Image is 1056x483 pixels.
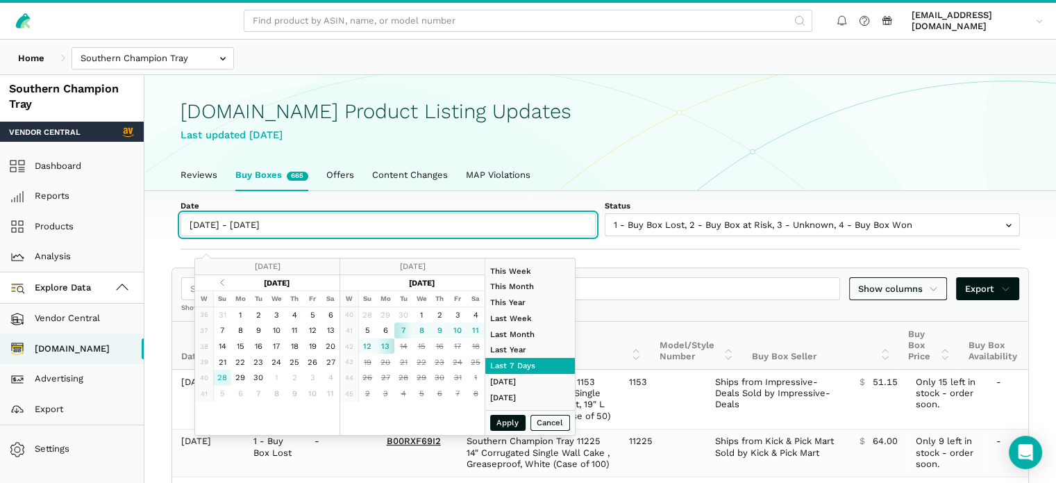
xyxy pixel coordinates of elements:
[467,306,485,322] td: 4
[394,386,412,402] td: 4
[72,47,234,70] input: Southern Champion Tray
[467,370,485,386] td: 1
[467,386,485,402] td: 8
[376,354,394,370] td: 20
[458,429,620,477] td: Southern Champion Tray 11225 14" Corrugated Single Wall Cake , Greaseproof, White (Case of 100)
[181,127,1020,143] div: Last updated [DATE]
[249,354,267,370] td: 23
[172,429,244,477] td: [DATE]
[959,322,1047,370] th: Buy Box Availability: activate to sort column ascending
[873,436,898,447] span: 64.00
[9,47,53,70] a: Home
[449,322,467,338] td: 10
[249,290,267,306] th: Tu
[412,354,430,370] td: 22
[195,322,213,338] td: 37
[1009,436,1042,469] div: Open Intercom Messenger
[285,354,303,370] td: 25
[303,386,321,402] td: 10
[449,354,467,370] td: 24
[430,306,449,322] td: 2
[873,377,898,388] span: 51.15
[394,354,412,370] td: 21
[195,354,213,370] td: 39
[412,290,430,306] th: We
[394,338,412,354] td: 14
[226,161,317,190] a: Buy Boxes665
[285,306,303,322] td: 4
[213,354,231,370] td: 21
[358,370,376,386] td: 26
[267,354,285,370] td: 24
[267,306,285,322] td: 3
[340,386,358,402] td: 45
[412,370,430,386] td: 29
[195,306,213,322] td: 36
[449,338,467,354] td: 17
[340,306,358,322] td: 40
[467,290,485,306] th: Sa
[9,126,81,138] span: Vendor Central
[620,370,707,429] td: 1153
[213,386,231,402] td: 5
[376,370,394,386] td: 27
[285,338,303,354] td: 18
[358,338,376,354] td: 12
[181,200,596,211] label: Date
[706,429,850,477] td: Ships from Kick & Pick Mart Sold by Kick & Pick Mart
[213,290,231,306] th: Su
[376,338,394,354] td: 13
[321,306,340,322] td: 6
[394,322,412,338] td: 7
[376,322,394,338] td: 6
[231,322,249,338] td: 8
[213,338,231,354] td: 14
[485,389,575,405] li: [DATE]
[172,322,251,370] th: Date: activate to sort column ascending
[363,161,457,190] a: Content Changes
[605,213,1020,236] input: 1 - Buy Box Lost, 2 - Buy Box at Risk, 3 - Unknown, 4 - Buy Box Won
[213,322,231,338] td: 7
[172,303,1028,321] div: Showing 1 to 10 of 665 buy boxes
[285,322,303,338] td: 11
[340,290,358,306] th: W
[467,354,485,370] td: 25
[485,342,575,358] li: Last Year
[430,386,449,402] td: 6
[485,311,575,327] li: Last Week
[706,370,850,429] td: Ships from Impressive-Deals Sold by Impressive-Deals
[285,386,303,402] td: 9
[430,370,449,386] td: 30
[490,415,526,431] button: Apply
[303,290,321,306] th: Fr
[172,370,244,429] td: [DATE]
[195,290,213,306] th: W
[181,277,840,300] input: Search buy boxes...
[340,322,358,338] td: 41
[321,322,340,338] td: 13
[987,370,1055,429] td: -
[412,338,430,354] td: 15
[231,386,249,402] td: 6
[907,429,987,477] td: Only 9 left in stock - order soon.
[449,290,467,306] th: Fr
[340,354,358,370] td: 43
[485,263,575,279] li: This Week
[485,374,575,390] li: [DATE]
[249,370,267,386] td: 30
[14,279,92,296] span: Explore Data
[449,370,467,386] td: 31
[267,338,285,354] td: 17
[430,290,449,306] th: Th
[394,306,412,322] td: 30
[430,354,449,370] td: 23
[231,275,321,291] th: [DATE]
[244,429,305,477] td: 1 - Buy Box Lost
[394,290,412,306] th: Tu
[321,370,340,386] td: 4
[305,429,378,477] td: -
[956,277,1019,300] a: Export
[321,290,340,306] th: Sa
[387,436,441,446] a: B00RXF69I2
[358,306,376,322] td: 28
